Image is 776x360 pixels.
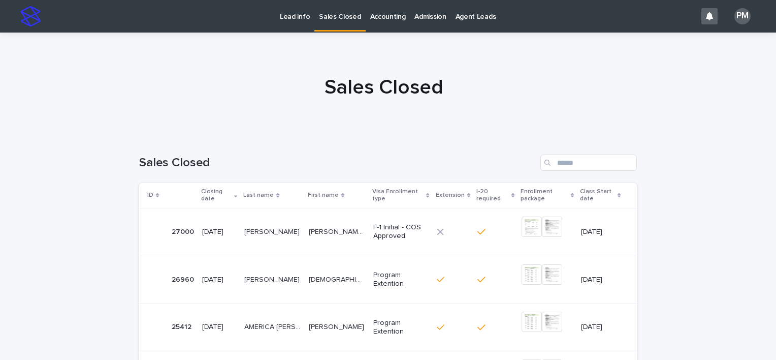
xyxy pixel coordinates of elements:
p: [DATE] [581,323,621,332]
p: [DATE] [202,228,236,236]
p: 27000 [172,226,196,236]
p: AMERICA DA SILVA [244,321,302,332]
h1: Sales Closed [139,156,536,170]
p: BARROS MIRANDA [244,226,302,236]
p: Class Start date [580,186,615,205]
h1: Sales Closed [135,75,633,100]
div: PM [734,8,751,24]
p: I-20 required [476,186,509,205]
p: [DATE] [581,228,621,236]
p: [DATE] [581,276,621,284]
p: 26960 [172,274,196,284]
p: F-1 Initial - COS Approved [373,223,429,241]
p: [PERSON_NAME] [PERSON_NAME] [309,226,367,236]
p: Program Extention [373,271,429,288]
p: [DEMOGRAPHIC_DATA] [309,274,367,284]
p: Visa Enrollment type [372,186,424,205]
img: stacker-logo-s-only.png [20,6,41,26]
tr: 2696026960 [DATE][PERSON_NAME][PERSON_NAME] [DEMOGRAPHIC_DATA][DEMOGRAPHIC_DATA] Program Extentio... [139,256,637,304]
p: Closing date [201,186,232,205]
p: [PERSON_NAME] [309,321,366,332]
p: [DATE] [202,323,236,332]
p: Enrollment package [521,186,568,205]
p: First name [308,190,339,201]
p: Last name [243,190,274,201]
p: Extension [436,190,465,201]
p: ID [147,190,153,201]
p: 25412 [172,321,193,332]
p: [DATE] [202,276,236,284]
p: Program Extention [373,319,429,336]
input: Search [540,155,637,171]
tr: 2700027000 [DATE][PERSON_NAME][PERSON_NAME] [PERSON_NAME] [PERSON_NAME][PERSON_NAME] [PERSON_NAME... [139,208,637,256]
tr: 2541225412 [DATE]AMERICA [PERSON_NAME]AMERICA [PERSON_NAME] [PERSON_NAME][PERSON_NAME] Program Ex... [139,304,637,351]
p: SAVASTANO NAVES [244,274,302,284]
